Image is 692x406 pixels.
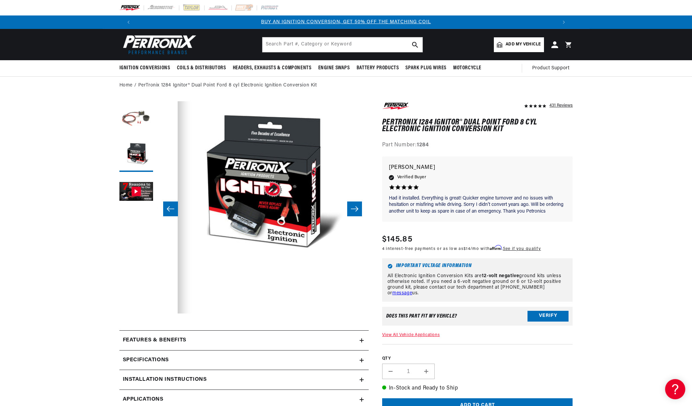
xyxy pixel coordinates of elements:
button: Load image 1 in gallery view [119,101,153,135]
span: Coils & Distributors [177,65,226,72]
div: Announcement [135,19,557,26]
p: In-Stock and Ready to Ship [382,384,573,393]
button: Slide left [163,201,178,216]
summary: Spark Plug Wires [402,60,450,76]
span: Product Support [532,65,570,72]
p: 4 interest-free payments or as low as /mo with . [382,246,541,252]
span: Spark Plug Wires [405,65,446,72]
span: Applications [123,395,163,404]
summary: Ignition Conversions [119,60,174,76]
span: Engine Swaps [318,65,350,72]
div: Does This part fit My vehicle? [386,313,457,319]
h2: Features & Benefits [123,336,186,345]
span: Motorcycle [453,65,481,72]
button: Translation missing: en.sections.announcements.next_announcement [557,15,571,29]
nav: breadcrumbs [119,82,573,89]
p: [PERSON_NAME] [389,163,566,173]
button: Slide right [347,201,362,216]
button: Translation missing: en.sections.announcements.previous_announcement [122,15,135,29]
p: Had it installed. Everything is great! Quicker engine turnover and no issues with hesitation or m... [389,195,566,215]
summary: Product Support [532,60,573,76]
summary: Engine Swaps [315,60,353,76]
strong: 12-volt negative [482,273,519,279]
a: Add my vehicle [494,37,544,52]
span: $145.85 [382,233,412,246]
summary: Battery Products [353,60,402,76]
span: Affirm [490,245,502,250]
a: BUY AN IGNITION CONVERSION, GET 50% OFF THE MATCHING COIL [261,20,431,25]
summary: Installation instructions [119,370,369,390]
h2: Specifications [123,356,169,365]
h6: Important Voltage Information [388,264,568,269]
summary: Headers, Exhausts & Components [229,60,315,76]
div: 431 Reviews [549,101,573,109]
p: All Electronic Ignition Conversion Kits are ground kits unless otherwise noted. If you need a 6-v... [388,273,568,296]
input: Search Part #, Category or Keyword [262,37,423,52]
div: Part Number: [382,141,573,150]
img: Pertronix [119,33,197,56]
span: Add my vehicle [506,41,541,48]
div: 1 of 3 [135,19,557,26]
media-gallery: Gallery Viewer [119,101,369,317]
h1: PerTronix 1284 Ignitor® Dual Point Ford 8 cyl Electronic Ignition Conversion Kit [382,119,573,133]
h2: Installation instructions [123,375,207,384]
span: $14 [464,247,470,251]
button: Load image 2 in gallery view [119,138,153,172]
summary: Specifications [119,350,369,370]
summary: Motorcycle [450,60,485,76]
a: See if you qualify - Learn more about Affirm Financing (opens in modal) [503,247,541,251]
strong: 1284 [417,142,429,148]
span: Verified Buyer [397,174,426,181]
button: Verify [527,311,569,322]
summary: Coils & Distributors [174,60,229,76]
a: Home [119,82,133,89]
span: Ignition Conversions [119,65,170,72]
button: search button [408,37,423,52]
a: message [392,291,412,296]
span: Headers, Exhausts & Components [233,65,312,72]
slideshow-component: Translation missing: en.sections.announcements.announcement_bar [103,15,590,29]
summary: Features & Benefits [119,331,369,350]
span: Battery Products [357,65,399,72]
a: View All Vehicle Applications [382,333,440,337]
a: PerTronix 1284 Ignitor® Dual Point Ford 8 cyl Electronic Ignition Conversion Kit [138,82,317,89]
label: QTY [382,356,573,362]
